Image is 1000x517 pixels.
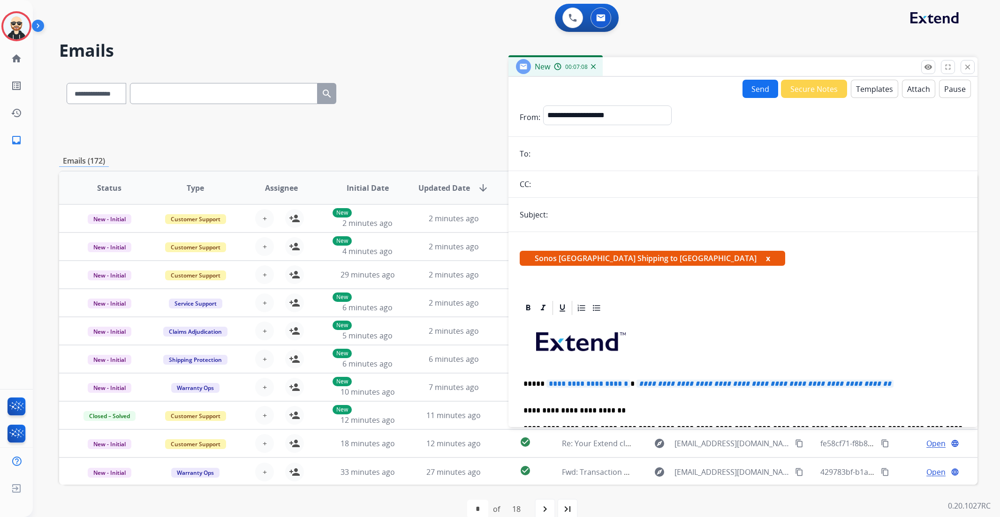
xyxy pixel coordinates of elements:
span: 2 minutes ago [429,213,479,224]
span: 2 minutes ago [429,270,479,280]
button: + [255,406,274,425]
span: 7 minutes ago [429,382,479,392]
span: Fwd: Transaction 0521907863 [562,467,666,477]
mat-icon: home [11,53,22,64]
mat-icon: content_copy [795,468,803,476]
mat-icon: language [951,468,959,476]
mat-icon: person_add [289,353,300,365]
mat-icon: person_add [289,410,300,421]
span: New - Initial [88,299,131,308]
span: Status [97,182,121,194]
mat-icon: person_add [289,438,300,449]
div: Ordered List [575,301,589,315]
span: 00:07:08 [565,63,588,71]
mat-icon: navigate_next [539,503,551,515]
span: 6 minutes ago [429,354,479,364]
mat-icon: check_circle [520,436,531,448]
p: To: [520,148,530,159]
mat-icon: person_add [289,325,300,337]
span: Initial Date [347,182,389,194]
span: 6 minutes ago [342,302,393,313]
button: + [255,463,274,481]
p: New [333,208,352,217]
mat-icon: search [321,88,333,99]
h2: Emails [59,41,977,60]
div: Bullet List [590,301,604,315]
span: 12 minutes ago [341,415,395,425]
mat-icon: person_add [289,213,300,224]
p: Emails (172) [59,155,109,167]
p: New [333,377,352,386]
span: New - Initial [88,439,131,449]
span: Open [926,438,946,449]
div: Bold [521,301,535,315]
mat-icon: person_add [289,297,300,308]
button: Templates [851,80,898,98]
span: 10 minutes ago [341,387,395,397]
span: New - Initial [88,468,131,478]
span: Type [187,182,204,194]
p: Subject: [520,209,548,220]
mat-icon: check_circle [520,465,531,476]
span: Shipping Protection [163,355,227,365]
mat-icon: explore [654,466,665,478]
span: Customer Support [165,214,226,224]
span: fe58cf71-f8b8-4cad-8de9-f938de051b9d [820,438,959,449]
mat-icon: explore [654,438,665,449]
span: 5 minutes ago [342,330,393,341]
span: Open [926,466,946,478]
span: Re: Your Extend claim is being reviewed [562,438,701,449]
span: Claims Adjudication [163,327,227,337]
span: Service Support [169,299,222,308]
span: Updated Date [418,182,470,194]
span: Customer Support [165,270,226,280]
span: 6 minutes ago [342,359,393,369]
button: + [255,293,274,312]
span: New [535,61,550,72]
span: + [263,325,267,337]
span: New - Initial [88,242,131,252]
span: + [263,241,267,252]
span: 4 minutes ago [342,246,393,256]
span: 33 minutes ago [341,467,395,477]
span: 2 minutes ago [342,218,393,228]
span: 11 minutes ago [426,410,481,420]
span: + [263,466,267,478]
p: New [333,236,352,246]
span: + [263,382,267,393]
p: New [333,405,352,414]
button: x [766,253,770,264]
p: New [333,321,352,330]
span: + [263,213,267,224]
mat-icon: remove_red_eye [924,63,932,71]
span: Sonos [GEOGRAPHIC_DATA] Shipping to [GEOGRAPHIC_DATA] [520,251,785,266]
span: Closed – Solved [83,411,136,421]
mat-icon: fullscreen [944,63,952,71]
mat-icon: person_add [289,382,300,393]
span: 29 minutes ago [341,270,395,280]
img: avatar [3,13,30,39]
p: 0.20.1027RC [948,500,991,511]
span: New - Initial [88,383,131,393]
button: + [255,434,274,453]
mat-icon: person_add [289,269,300,280]
button: Secure Notes [781,80,847,98]
span: Customer Support [165,411,226,421]
mat-icon: content_copy [881,468,889,476]
button: + [255,350,274,368]
span: 429783bf-b1a7-4e3f-85ab-0d7e2578a480 [820,467,963,477]
mat-icon: arrow_downward [477,182,489,194]
button: + [255,378,274,397]
button: Attach [902,80,935,98]
span: + [263,353,267,365]
span: + [263,438,267,449]
span: 2 minutes ago [429,298,479,308]
mat-icon: last_page [562,503,573,515]
span: 2 minutes ago [429,241,479,252]
span: Warranty Ops [171,383,220,393]
mat-icon: history [11,107,22,119]
span: Customer Support [165,439,226,449]
p: New [333,349,352,358]
button: + [255,209,274,228]
mat-icon: person_add [289,241,300,252]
